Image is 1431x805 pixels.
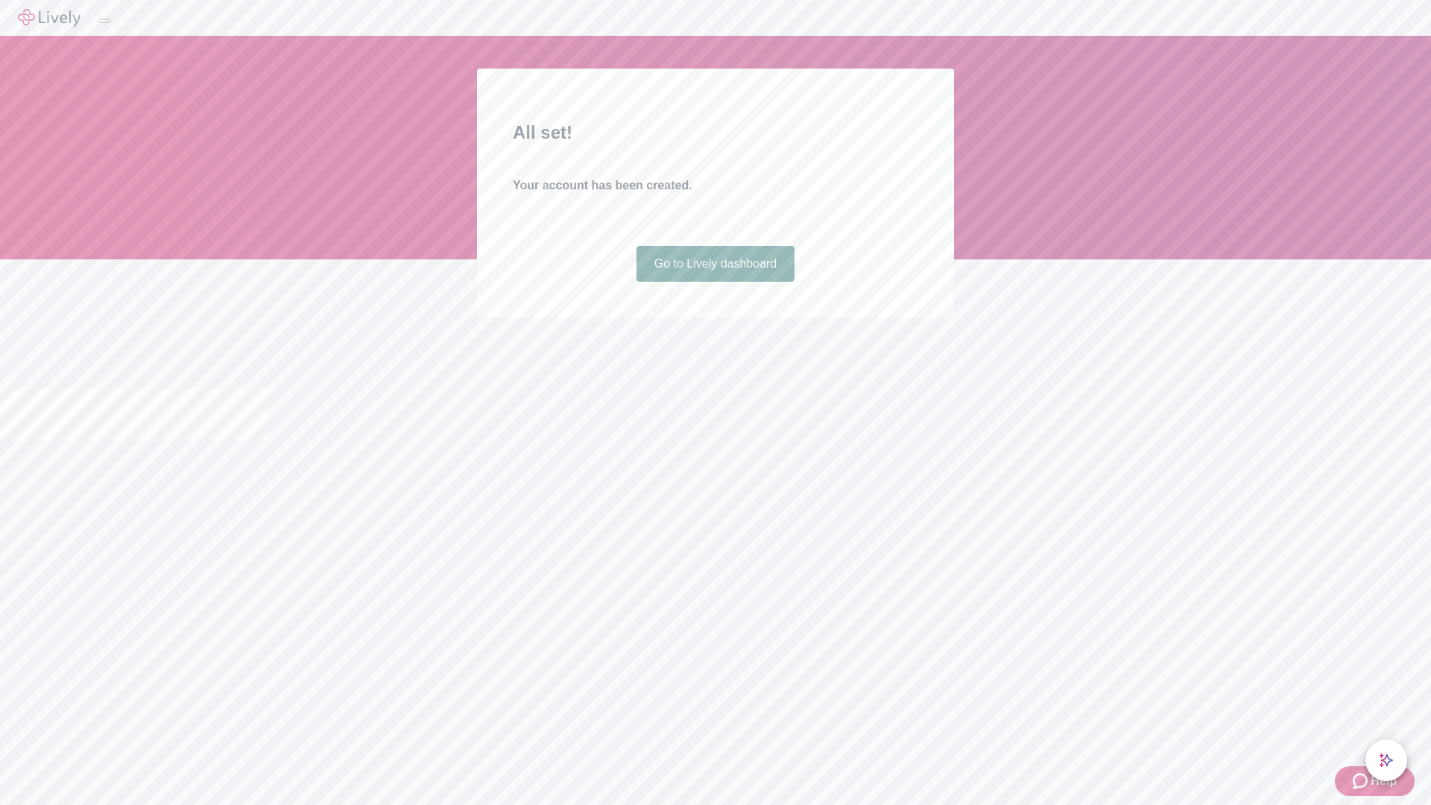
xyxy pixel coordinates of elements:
[636,246,795,282] a: Go to Lively dashboard
[513,119,918,146] h2: All set!
[1353,772,1371,790] svg: Zendesk support icon
[513,177,918,195] h4: Your account has been created.
[1365,739,1407,781] button: chat
[1335,766,1415,796] button: Zendesk support iconHelp
[18,9,80,27] img: Lively
[98,19,110,23] button: Log out
[1379,753,1394,768] svg: Lively AI Assistant
[1371,772,1397,790] span: Help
